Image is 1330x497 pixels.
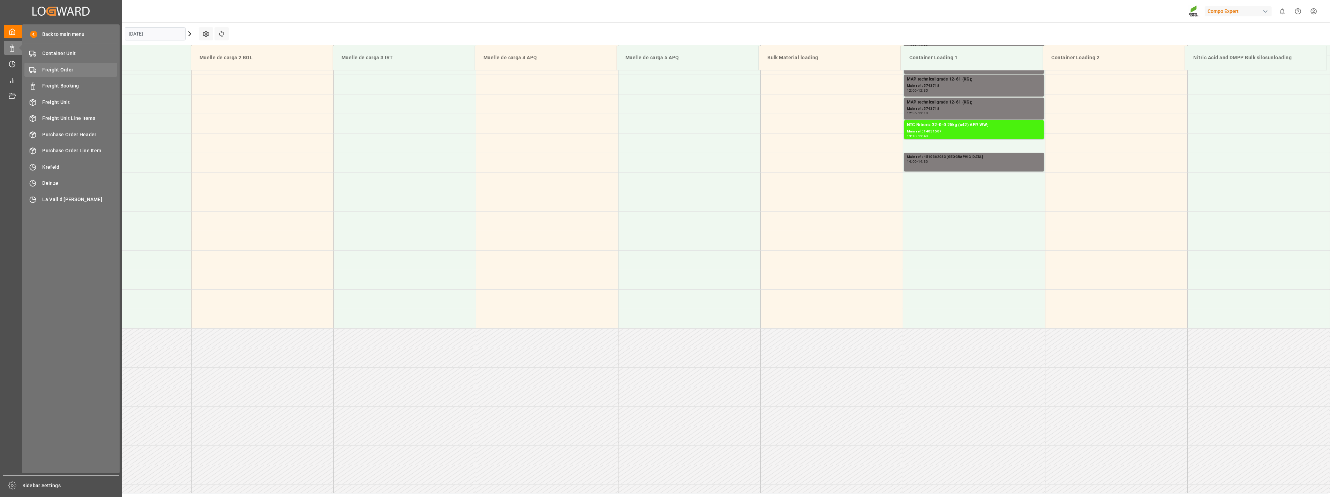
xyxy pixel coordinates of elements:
div: 13:40 [918,135,928,138]
div: 13:10 [907,135,917,138]
div: Nitric Acid and DMPP Bulk silosunloading [1191,51,1321,64]
a: My Reports [4,73,118,87]
a: Freight Unit [24,95,117,109]
span: Purchase Order Header [43,131,118,138]
span: Deinze [43,179,118,187]
div: Main ref : 4510362083 [GEOGRAPHIC_DATA] [907,154,1041,160]
button: Help Center [1290,3,1306,19]
a: Purchase Order Header [24,128,117,141]
div: Main ref : 5743718 [907,83,1041,89]
a: My Cockpit [4,25,118,38]
button: show 0 new notifications [1275,3,1290,19]
span: Freight Unit Line Items [43,115,118,122]
div: Bulk Material loading [765,51,895,64]
div: 14:30 [918,160,928,163]
span: Container Unit [43,50,118,57]
img: Screenshot%202023-09-29%20at%2010.02.21.png_1712312052.png [1189,5,1200,17]
a: Deinze [24,176,117,190]
div: 12:35 [907,112,917,115]
div: MAP technical grade 12-61 (KG); [907,76,1041,83]
a: Timeslot Management [4,57,118,71]
a: Freight Unit Line Items [24,112,117,125]
div: Main ref : 14051507 [907,129,1041,135]
div: 12:00 [907,89,917,92]
a: Krefeld [24,160,117,174]
a: La Vall d [PERSON_NAME] [24,192,117,206]
div: MAP technical grade 12-61 (KG); [907,99,1041,106]
span: Freight Booking [43,82,118,90]
div: Compo Expert [1205,6,1272,16]
a: Freight Order [24,63,117,76]
div: Muelle de carga 2 BOL [197,51,327,64]
div: NTC Nitroriz 32-0-0 25kg (x42) AFR WW; [907,122,1041,129]
span: Sidebar Settings [23,482,119,489]
span: Freight Order [43,66,118,74]
a: Purchase Order Line Item [24,144,117,158]
div: 14:00 [907,160,917,163]
a: Container Unit [24,47,117,60]
div: Muelle de carga 5 APQ [623,51,753,64]
div: Container Loading 2 [1049,51,1179,64]
div: Main ref : 5743718 [907,106,1041,112]
div: - [917,135,918,138]
div: - [917,160,918,163]
span: Purchase Order Line Item [43,147,118,154]
button: Compo Expert [1205,5,1275,18]
span: Freight Unit [43,99,118,106]
div: 12:35 [918,89,928,92]
input: DD.MM.YYYY [125,27,186,40]
div: Muelle de carga 3 IRT [339,51,469,64]
span: La Vall d [PERSON_NAME] [43,196,118,203]
div: Muelle de carga 4 APQ [481,51,611,64]
a: Freight Booking [24,79,117,93]
div: Container Loading 1 [907,51,1037,64]
span: Back to main menu [37,31,84,38]
span: Krefeld [43,163,118,171]
div: 13:10 [918,112,928,115]
a: Document Management [4,90,118,103]
div: - [917,89,918,92]
div: - [917,112,918,115]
